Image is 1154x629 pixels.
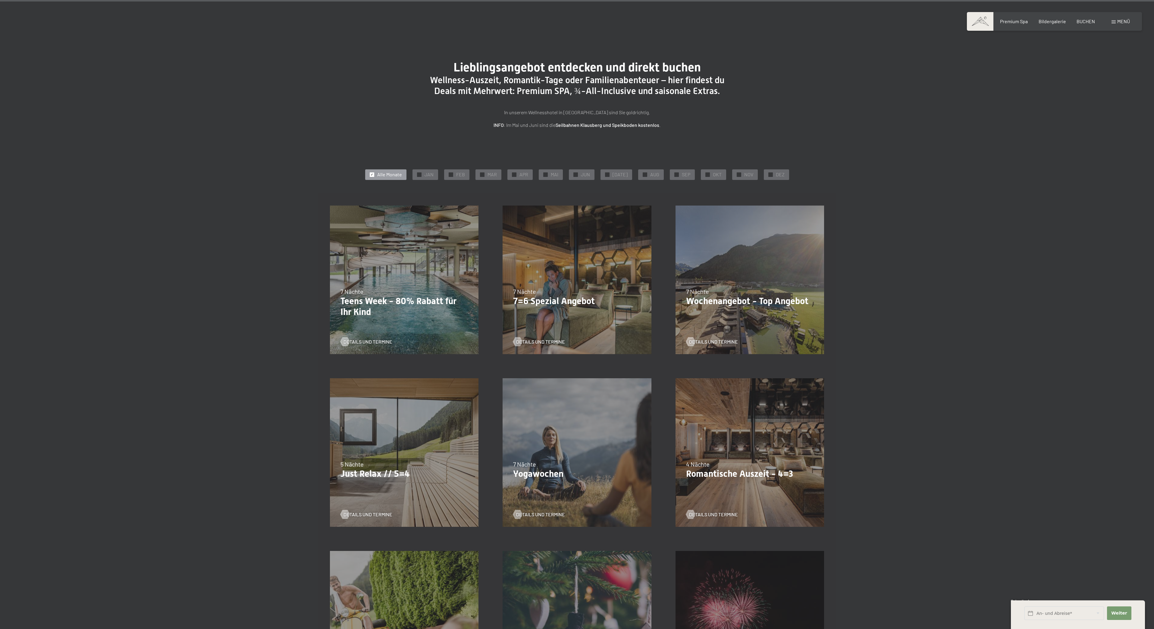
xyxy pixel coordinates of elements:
[581,171,590,178] span: JUN
[551,171,558,178] span: MAI
[425,171,434,178] span: JAN
[769,172,772,177] span: ✓
[686,296,814,307] p: Wochenangebot - Top Angebot
[513,511,565,518] a: Details und Termine
[340,338,392,345] a: Details und Termine
[713,171,722,178] span: OKT
[426,109,728,116] p: In unserem Wellnesshotel in [GEOGRAPHIC_DATA] sind Sie goldrichtig.
[340,461,364,468] span: 5 Nächte
[481,172,483,177] span: ✓
[644,172,646,177] span: ✓
[1039,18,1066,24] a: Bildergalerie
[494,122,504,128] strong: INFO
[513,468,641,479] p: Yogawochen
[675,172,678,177] span: ✓
[1077,18,1095,24] a: BUCHEN
[574,172,577,177] span: ✓
[686,461,710,468] span: 4 Nächte
[340,288,363,295] span: 7 Nächte
[738,172,740,177] span: ✓
[426,121,728,129] p: : Im Mai und Juni sind die .
[513,338,565,345] a: Details und Termine
[686,288,709,295] span: 7 Nächte
[513,461,536,468] span: 7 Nächte
[488,171,497,178] span: MAR
[776,171,785,178] span: DEZ
[343,338,392,345] span: Details und Termine
[650,171,659,178] span: AUG
[613,171,628,178] span: [DATE]
[686,338,738,345] a: Details und Termine
[340,296,468,317] p: Teens Week - 80% Rabatt für Ihr Kind
[453,60,701,74] span: Lieblingsangebot entdecken und direkt buchen
[519,171,528,178] span: APR
[544,172,547,177] span: ✓
[686,468,814,479] p: Romantische Auszeit - 4=3
[706,172,709,177] span: ✓
[430,75,724,96] span: Wellness-Auszeit, Romantik-Tage oder Familienabenteuer – hier findest du Deals mit Mehrwert: Prem...
[340,511,392,518] a: Details und Termine
[682,171,690,178] span: SEP
[340,468,468,479] p: Just Relax // 5=4
[456,171,465,178] span: FEB
[1117,18,1130,24] span: Menü
[744,171,753,178] span: NOV
[516,338,565,345] span: Details und Termine
[516,511,565,518] span: Details und Termine
[689,511,738,518] span: Details und Termine
[343,511,392,518] span: Details und Termine
[377,171,402,178] span: Alle Monate
[1111,610,1127,616] span: Weiter
[606,172,608,177] span: ✓
[513,296,641,307] p: 7=6 Spezial Angebot
[418,172,420,177] span: ✓
[1011,599,1037,604] span: Schnellanfrage
[450,172,452,177] span: ✓
[513,172,515,177] span: ✓
[513,288,536,295] span: 7 Nächte
[1107,606,1131,620] button: Weiter
[686,511,738,518] a: Details und Termine
[371,172,373,177] span: ✓
[1000,18,1028,24] a: Premium Spa
[689,338,738,345] span: Details und Termine
[556,122,659,128] strong: Seilbahnen Klausberg und Speikboden kostenlos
